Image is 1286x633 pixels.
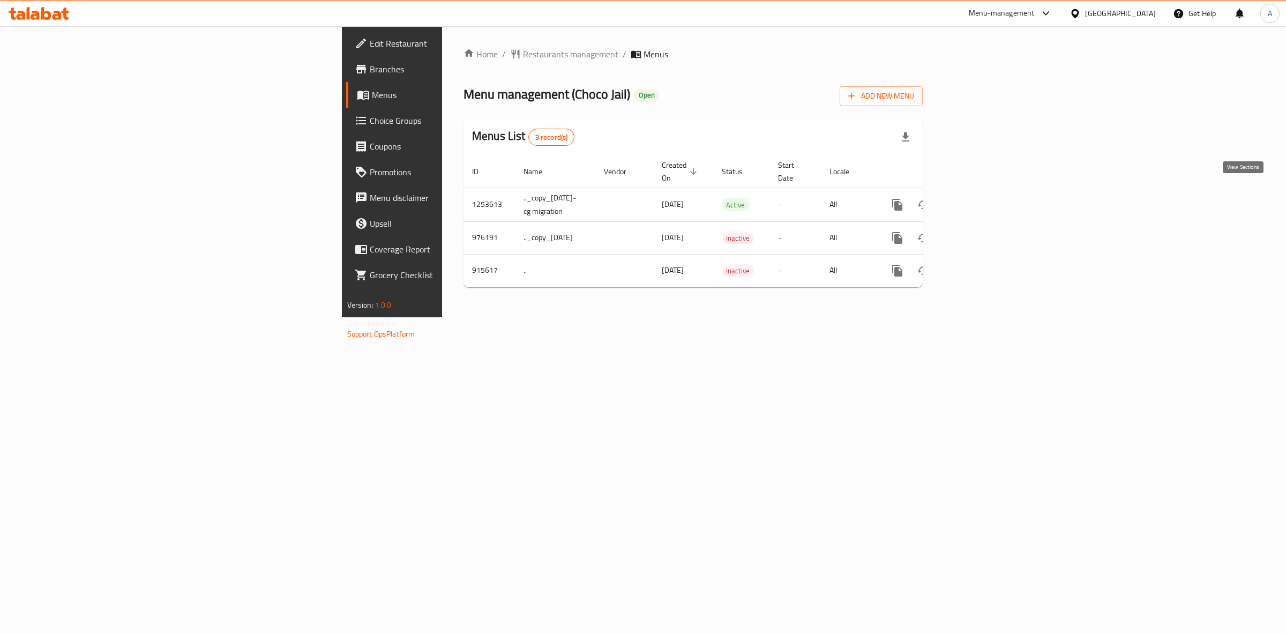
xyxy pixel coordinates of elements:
[885,225,910,251] button: more
[463,155,996,287] table: enhanced table
[346,133,557,159] a: Coupons
[662,230,684,244] span: [DATE]
[524,165,556,178] span: Name
[910,225,936,251] button: Change Status
[370,269,548,281] span: Grocery Checklist
[829,165,863,178] span: Locale
[347,298,373,312] span: Version:
[375,298,392,312] span: 1.0.0
[529,132,574,143] span: 3 record(s)
[604,165,640,178] span: Vendor
[969,7,1035,20] div: Menu-management
[662,197,684,211] span: [DATE]
[346,211,557,236] a: Upsell
[722,265,754,277] span: Inactive
[370,217,548,230] span: Upsell
[1085,8,1156,19] div: [GEOGRAPHIC_DATA]
[370,63,548,76] span: Branches
[463,48,923,61] nav: breadcrumb
[346,262,557,288] a: Grocery Checklist
[662,263,684,277] span: [DATE]
[510,48,618,61] a: Restaurants management
[1268,8,1272,19] span: A
[910,192,936,218] button: Change Status
[769,254,821,287] td: -
[769,188,821,221] td: -
[346,159,557,185] a: Promotions
[885,258,910,284] button: more
[623,48,626,61] li: /
[472,128,574,146] h2: Menus List
[722,264,754,277] div: Inactive
[722,165,757,178] span: Status
[370,37,548,50] span: Edit Restaurant
[634,89,659,102] div: Open
[821,254,876,287] td: All
[472,165,492,178] span: ID
[370,243,548,256] span: Coverage Report
[346,236,557,262] a: Coverage Report
[722,232,754,244] span: Inactive
[346,185,557,211] a: Menu disclaimer
[346,56,557,82] a: Branches
[876,155,996,188] th: Actions
[662,159,700,184] span: Created On
[634,91,659,100] span: Open
[885,192,910,218] button: more
[370,166,548,178] span: Promotions
[372,88,548,101] span: Menus
[840,86,923,106] button: Add New Menu
[722,199,749,211] span: Active
[370,191,548,204] span: Menu disclaimer
[347,316,397,330] span: Get support on:
[821,188,876,221] td: All
[346,82,557,108] a: Menus
[910,258,936,284] button: Change Status
[346,108,557,133] a: Choice Groups
[523,48,618,61] span: Restaurants management
[644,48,668,61] span: Menus
[893,124,918,150] div: Export file
[848,90,914,103] span: Add New Menu
[778,159,808,184] span: Start Date
[370,114,548,127] span: Choice Groups
[821,221,876,254] td: All
[528,129,575,146] div: Total records count
[769,221,821,254] td: -
[722,198,749,211] div: Active
[347,327,415,341] a: Support.OpsPlatform
[370,140,548,153] span: Coupons
[346,31,557,56] a: Edit Restaurant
